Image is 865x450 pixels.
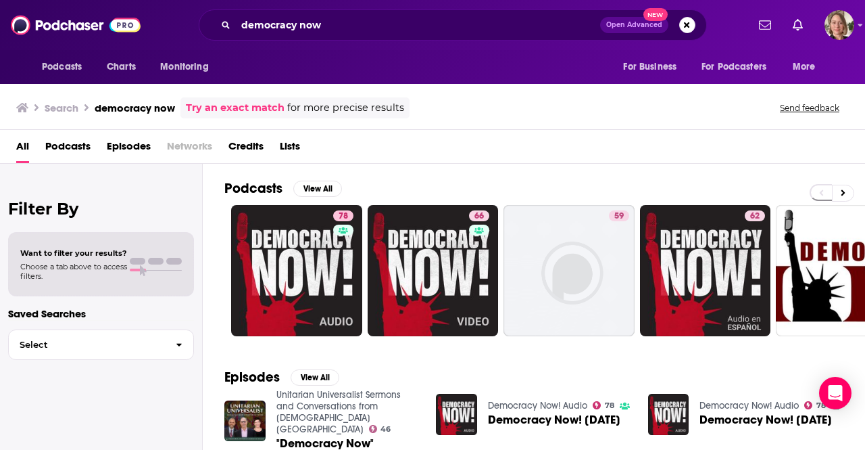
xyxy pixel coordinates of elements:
[380,426,391,432] span: 46
[224,180,342,197] a: PodcastsView All
[32,54,99,80] button: open menu
[151,54,226,80] button: open menu
[9,340,165,349] span: Select
[699,414,832,426] a: Democracy Now! 2021-01-07 Thursday
[488,414,620,426] span: Democracy Now! [DATE]
[776,102,843,114] button: Send feedback
[160,58,208,76] span: Monitoring
[643,8,668,21] span: New
[276,389,401,435] a: Unitarian Universalist Sermons and Conversations from First Unitarian Church of Dallas
[593,401,614,409] a: 78
[640,205,771,336] a: 62
[280,135,300,163] a: Lists
[287,100,404,116] span: for more precise results
[605,403,614,409] span: 78
[293,181,342,197] button: View All
[98,54,144,80] a: Charts
[224,180,282,197] h2: Podcasts
[95,102,175,114] h3: democracy now
[8,199,194,219] h2: Filter By
[369,425,391,433] a: 46
[231,205,362,336] a: 78
[186,100,285,116] a: Try an exact match
[804,401,826,409] a: 78
[167,135,212,163] span: Networks
[20,262,127,281] span: Choose a tab above to access filters.
[224,401,266,442] img: "Democracy Now"
[750,210,760,223] span: 62
[199,9,707,41] div: Search podcasts, credits, & more...
[623,58,676,76] span: For Business
[45,135,91,163] a: Podcasts
[824,10,854,40] span: Logged in as AriFortierPr
[824,10,854,40] img: User Profile
[8,330,194,360] button: Select
[474,210,484,223] span: 66
[824,10,854,40] button: Show profile menu
[793,58,816,76] span: More
[291,369,339,386] button: View All
[648,394,689,435] img: Democracy Now! 2021-01-07 Thursday
[699,414,832,426] span: Democracy Now! [DATE]
[488,400,587,411] a: Democracy Now! Audio
[699,400,799,411] a: Democracy Now! Audio
[107,135,151,163] a: Episodes
[236,14,600,36] input: Search podcasts, credits, & more...
[787,14,808,37] a: Show notifications dropdown
[600,17,668,33] button: Open AdvancedNew
[368,205,499,336] a: 66
[16,135,29,163] a: All
[819,377,851,409] div: Open Intercom Messenger
[107,58,136,76] span: Charts
[614,210,624,223] span: 59
[11,12,141,38] img: Podchaser - Follow, Share and Rate Podcasts
[224,369,280,386] h2: Episodes
[745,210,765,221] a: 62
[503,205,635,336] a: 59
[42,58,82,76] span: Podcasts
[436,394,477,435] img: Democracy Now! 2019-09-02 Monday
[783,54,833,80] button: open menu
[693,54,786,80] button: open menu
[753,14,776,37] a: Show notifications dropdown
[20,248,127,258] span: Want to filter your results?
[614,54,693,80] button: open menu
[8,307,194,320] p: Saved Searches
[339,210,348,223] span: 78
[488,414,620,426] a: Democracy Now! 2019-09-02 Monday
[276,438,374,449] a: "Democracy Now"
[609,210,629,221] a: 59
[469,210,489,221] a: 66
[701,58,766,76] span: For Podcasters
[333,210,353,221] a: 78
[816,403,826,409] span: 78
[224,369,339,386] a: EpisodesView All
[228,135,264,163] a: Credits
[606,22,662,28] span: Open Advanced
[45,102,78,114] h3: Search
